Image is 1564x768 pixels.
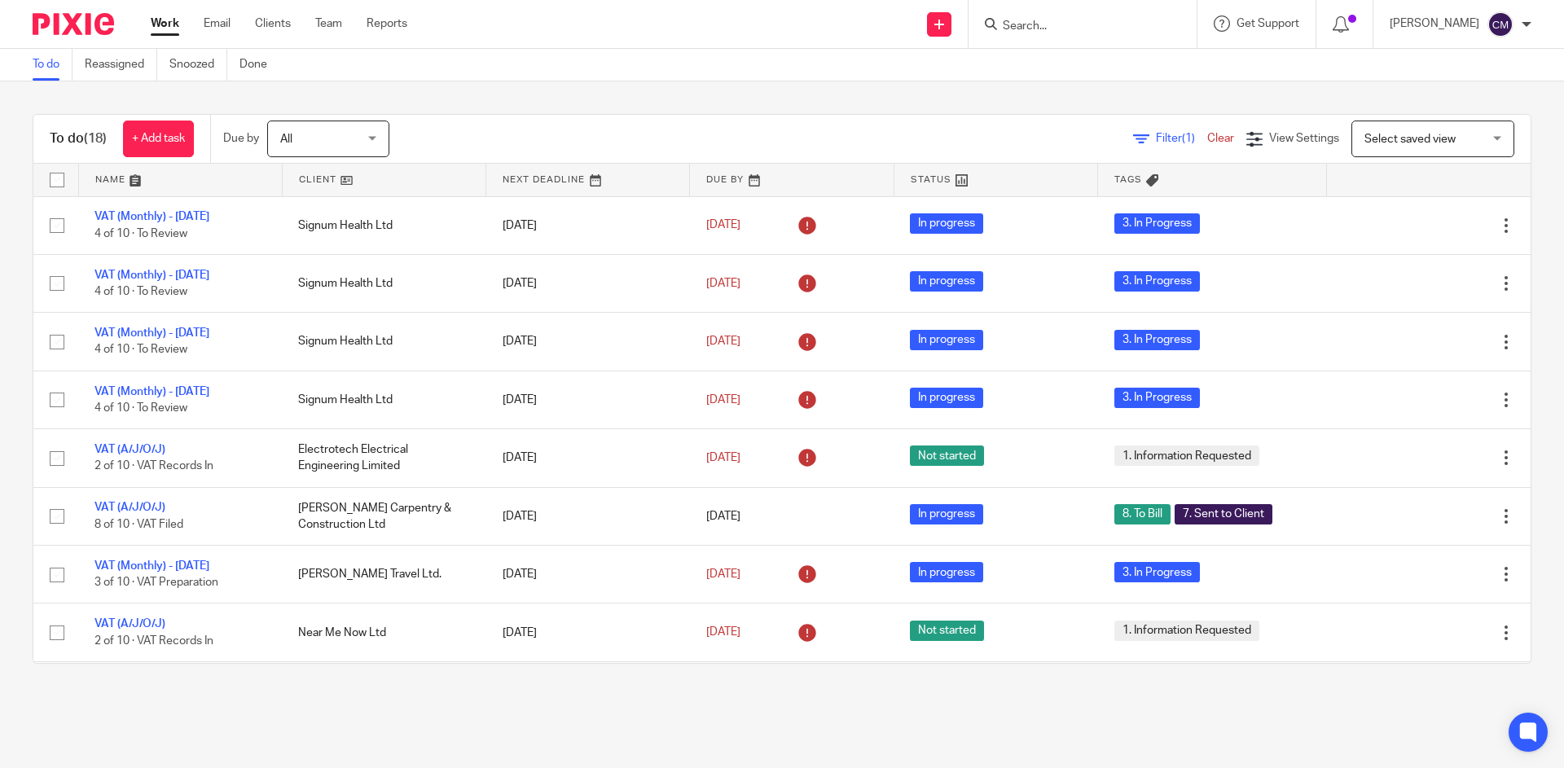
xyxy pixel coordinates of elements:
td: Electrotech Electrical Engineering Limited [282,429,485,487]
a: Email [204,15,231,32]
span: 3. In Progress [1114,388,1200,408]
span: 1. Information Requested [1114,445,1259,466]
td: Near Me Now Ltd [282,603,485,661]
td: [DATE] [486,661,690,719]
h1: To do [50,130,107,147]
span: 4 of 10 · To Review [94,286,187,297]
a: Clear [1207,133,1234,144]
span: In progress [910,330,983,350]
span: In progress [910,562,983,582]
a: + Add task [123,121,194,157]
a: VAT (A/J/O/J) [94,444,165,455]
img: Pixie [33,13,114,35]
span: 4 of 10 · To Review [94,402,187,414]
span: In progress [910,504,983,524]
a: VAT (A/J/O/J) [94,502,165,513]
span: Select saved view [1364,134,1456,145]
a: VAT (Monthly) - [DATE] [94,270,209,281]
td: [DATE] [486,313,690,371]
a: Clients [255,15,291,32]
p: Due by [223,130,259,147]
span: 3 of 10 · VAT Preparation [94,577,218,588]
a: Snoozed [169,49,227,81]
td: Signum Health Ltd [282,196,485,254]
span: [DATE] [706,452,740,463]
td: Signum Health Ltd [282,371,485,428]
span: (1) [1182,133,1195,144]
span: In progress [910,388,983,408]
span: (18) [84,132,107,145]
span: Filter [1156,133,1207,144]
span: Not started [910,621,984,641]
span: 2 of 10 · VAT Records In [94,461,213,472]
span: [DATE] [706,626,740,638]
td: [DATE] [486,546,690,603]
td: [DATE] [486,487,690,545]
span: Tags [1114,175,1142,184]
span: 7. Sent to Client [1175,504,1272,524]
span: [DATE] [706,394,740,406]
input: Search [1001,20,1148,34]
a: Reassigned [85,49,157,81]
a: Work [151,15,179,32]
td: Signum Health Ltd [282,254,485,312]
a: Team [315,15,342,32]
td: [PERSON_NAME] Verde Ltd [282,661,485,719]
a: Done [239,49,279,81]
span: Get Support [1237,18,1299,29]
a: VAT (Monthly) - [DATE] [94,327,209,339]
td: [DATE] [486,429,690,487]
span: In progress [910,213,983,234]
span: 3. In Progress [1114,330,1200,350]
td: [DATE] [486,196,690,254]
a: VAT (Monthly) - [DATE] [94,211,209,222]
span: 4 of 10 · To Review [94,345,187,356]
span: 8 of 10 · VAT Filed [94,519,183,530]
td: [DATE] [486,603,690,661]
span: View Settings [1269,133,1339,144]
td: [DATE] [486,254,690,312]
span: 8. To Bill [1114,504,1171,524]
a: To do [33,49,72,81]
span: 2 of 10 · VAT Records In [94,635,213,647]
span: 1. Information Requested [1114,621,1259,641]
td: [PERSON_NAME] Carpentry & Construction Ltd [282,487,485,545]
p: [PERSON_NAME] [1390,15,1479,32]
span: [DATE] [706,511,740,522]
img: svg%3E [1487,11,1513,37]
td: [DATE] [486,371,690,428]
span: 3. In Progress [1114,271,1200,292]
span: 4 of 10 · To Review [94,228,187,239]
span: [DATE] [706,568,740,580]
span: 3. In Progress [1114,562,1200,582]
a: VAT (Monthly) - [DATE] [94,386,209,397]
td: Signum Health Ltd [282,313,485,371]
span: In progress [910,271,983,292]
span: [DATE] [706,220,740,231]
td: [PERSON_NAME] Travel Ltd. [282,546,485,603]
a: VAT (A/J/O/J) [94,618,165,630]
span: Not started [910,445,984,466]
a: Reports [367,15,407,32]
span: 3. In Progress [1114,213,1200,234]
span: [DATE] [706,278,740,289]
a: VAT (Monthly) - [DATE] [94,560,209,572]
span: [DATE] [706,336,740,347]
span: All [280,134,292,145]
